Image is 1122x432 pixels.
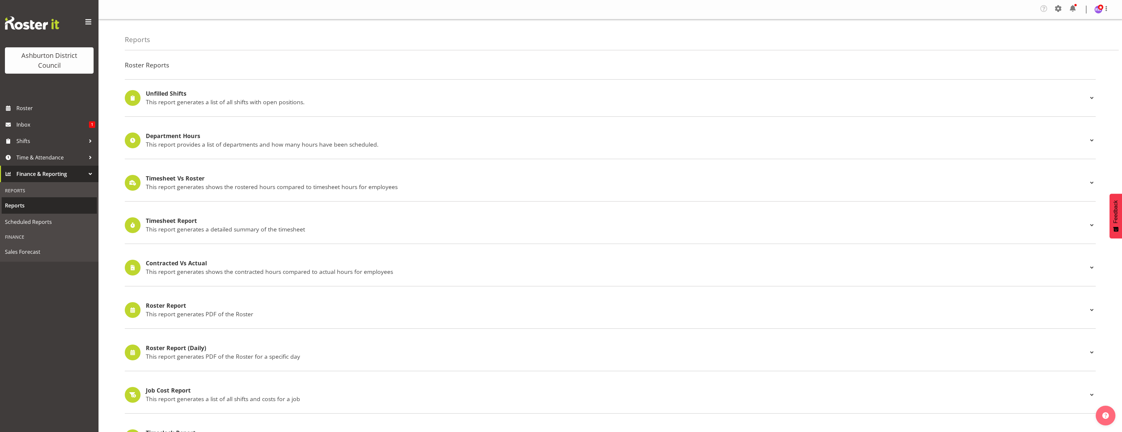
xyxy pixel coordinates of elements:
[2,197,97,214] a: Reports
[2,184,97,197] div: Reports
[1094,6,1102,13] img: richard-wood117.jpg
[146,175,1088,182] h4: Timesheet Vs Roster
[146,260,1088,267] h4: Contracted Vs Actual
[146,302,1088,309] h4: Roster Report
[146,387,1088,394] h4: Job Cost Report
[125,61,1096,69] h4: Roster Reports
[1110,194,1122,238] button: Feedback - Show survey
[146,218,1088,224] h4: Timesheet Report
[5,201,94,210] span: Reports
[146,345,1088,351] h4: Roster Report (Daily)
[125,302,1096,318] div: Roster Report This report generates PDF of the Roster
[146,226,1088,233] p: This report generates a detailed summary of the timesheet
[146,268,1088,275] p: This report generates shows the contracted hours compared to actual hours for employees
[146,310,1088,318] p: This report generates PDF of the Roster
[146,353,1088,360] p: This report generates PDF of the Roster for a specific day
[11,51,87,70] div: Ashburton District Council
[16,120,89,130] span: Inbox
[146,183,1088,190] p: This report generates shows the rostered hours compared to timesheet hours for employees
[146,141,1088,148] p: This report provides a list of departments and how many hours have been scheduled.
[125,260,1096,276] div: Contracted Vs Actual This report generates shows the contracted hours compared to actual hours fo...
[146,90,1088,97] h4: Unfilled Shifts
[2,230,97,244] div: Finance
[1113,200,1119,223] span: Feedback
[146,98,1088,106] p: This report generates a list of all shifts with open positions.
[125,387,1096,403] div: Job Cost Report This report generates a list of all shifts and costs for a job
[2,214,97,230] a: Scheduled Reports
[5,16,59,30] img: Rosterit website logo
[125,175,1096,191] div: Timesheet Vs Roster This report generates shows the rostered hours compared to timesheet hours fo...
[125,132,1096,148] div: Department Hours This report provides a list of departments and how many hours have been scheduled.
[5,247,94,257] span: Sales Forecast
[5,217,94,227] span: Scheduled Reports
[16,153,85,162] span: Time & Attendance
[125,345,1096,360] div: Roster Report (Daily) This report generates PDF of the Roster for a specific day
[1102,412,1109,419] img: help-xxl-2.png
[16,136,85,146] span: Shifts
[2,244,97,260] a: Sales Forecast
[146,133,1088,139] h4: Department Hours
[146,395,1088,402] p: This report generates a list of all shifts and costs for a job
[125,36,150,43] h4: Reports
[89,121,95,128] span: 1
[125,90,1096,106] div: Unfilled Shifts This report generates a list of all shifts with open positions.
[16,103,95,113] span: Roster
[16,169,85,179] span: Finance & Reporting
[125,217,1096,233] div: Timesheet Report This report generates a detailed summary of the timesheet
